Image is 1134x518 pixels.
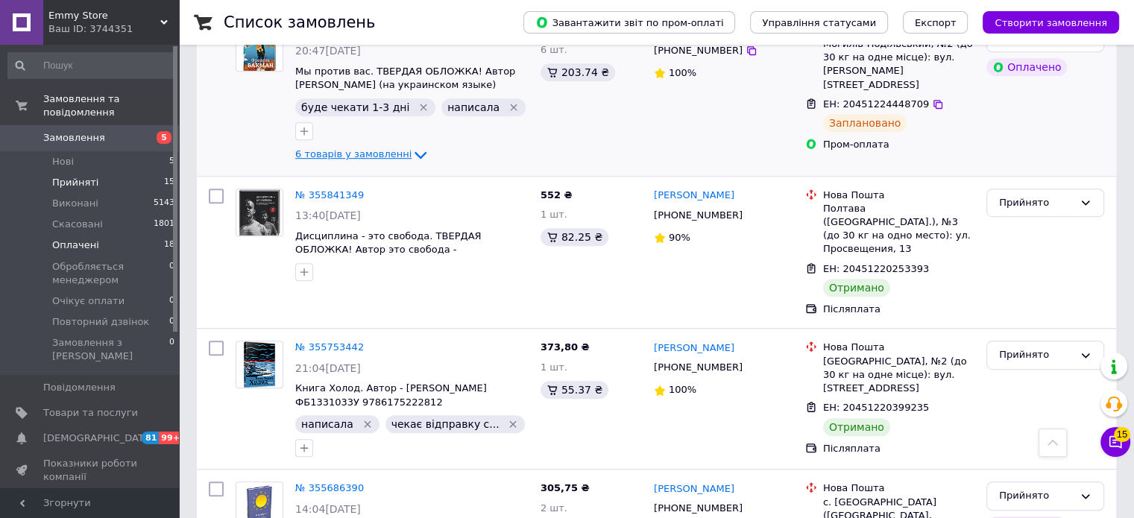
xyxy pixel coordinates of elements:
a: [PERSON_NAME] [654,189,734,203]
a: 6 товарів у замовленні [295,148,429,159]
div: Заплановано [823,114,907,132]
span: 1 шт. [541,361,567,373]
span: 5 [169,155,174,168]
span: 100% [669,67,696,78]
div: Отримано [823,418,890,436]
span: 15 [164,176,174,189]
div: Прийнято [999,488,1074,504]
span: буде чекати 1-3 дні [301,101,409,113]
button: Чат з покупцем15 [1100,427,1130,457]
span: 14:04[DATE] [295,503,361,515]
button: Управління статусами [750,11,888,34]
span: 20:47[DATE] [295,45,361,57]
span: 15 [1114,427,1130,442]
div: Прийнято [999,347,1074,363]
a: Фото товару [236,341,283,388]
h1: Список замовлень [224,13,375,31]
span: 1 шт. [541,209,567,220]
span: написала [301,418,353,430]
div: Отримано [823,279,890,297]
img: Фото товару [236,189,283,236]
span: чекає відправку с... [391,418,500,430]
div: Оплачено [986,58,1067,76]
span: Створити замовлення [995,17,1107,28]
a: Створити замовлення [968,16,1119,28]
span: 81 [142,432,159,444]
span: ЕН: 20451220399235 [823,402,929,413]
span: 5 [157,131,171,144]
div: Нова Пошта [823,189,974,202]
span: Очікує оплати [52,294,125,308]
img: Фото товару [236,25,283,71]
div: Прийнято [999,195,1074,211]
span: Оплачені [52,239,99,252]
span: 0 [169,294,174,308]
svg: Видалити мітку [418,101,429,113]
span: Замовлення [43,131,105,145]
svg: Видалити мітку [507,418,519,430]
span: Обробляється менеджером [52,260,169,287]
svg: Видалити мітку [362,418,374,430]
span: 90% [669,232,690,243]
span: Замовлення та повідомлення [43,92,179,119]
span: Emmy Store [48,9,160,22]
span: Прийняті [52,176,98,189]
div: 82.25 ₴ [541,228,608,246]
span: 99+ [159,432,183,444]
span: Завантажити звіт по пром-оплаті [535,16,723,29]
a: № 355686390 [295,482,364,493]
img: Фото товару [244,341,275,388]
div: [PHONE_NUMBER] [651,206,746,225]
div: [PHONE_NUMBER] [651,41,746,60]
a: [PERSON_NAME] [654,482,734,496]
span: Виконані [52,197,98,210]
span: Повідомлення [43,381,116,394]
span: Скасовані [52,218,103,231]
span: 5143 [154,197,174,210]
span: 305,75 ₴ [541,482,590,493]
span: ЕН: 20451224448709 [823,98,929,110]
span: 0 [169,336,174,363]
a: Книга Холод. Автор - [PERSON_NAME] ФБ1331033У 9786175222812 [295,382,487,408]
span: 6 шт. [541,44,567,55]
span: Управління статусами [762,17,876,28]
span: 0 [169,315,174,329]
span: 2 шт. [541,502,567,514]
button: Експорт [903,11,968,34]
svg: Видалити мітку [508,101,520,113]
span: 100% [669,384,696,395]
span: Експорт [915,17,957,28]
span: Нові [52,155,74,168]
div: [PHONE_NUMBER] [651,358,746,377]
span: [DEMOGRAPHIC_DATA] [43,432,154,445]
input: Пошук [7,52,176,79]
span: 6 товарів у замовленні [295,148,412,159]
span: 1801 [154,218,174,231]
div: Післяплата [823,303,974,316]
div: Нова Пошта [823,341,974,354]
div: Післяплата [823,442,974,455]
a: № 355841349 [295,189,364,200]
span: Товари та послуги [43,406,138,420]
span: Показники роботи компанії [43,457,138,484]
span: Замовлення з [PERSON_NAME] [52,336,169,363]
div: Полтава ([GEOGRAPHIC_DATA].), №3 (до 30 кг на одно место): ул. Просвещения, 13 [823,202,974,256]
span: 552 ₴ [541,189,573,200]
a: [PERSON_NAME] [654,341,734,356]
div: 55.37 ₴ [541,381,608,399]
span: 21:04[DATE] [295,362,361,374]
div: Пром-оплата [823,138,974,151]
div: [GEOGRAPHIC_DATA], №2 (до 30 кг на одне місце): вул. [STREET_ADDRESS] [823,355,974,396]
a: Дисциплина - это свобода. ТВЕРДАЯ ОБЛОЖКА! Автор это свобода - [PERSON_NAME] [295,230,481,269]
span: 0 [169,260,174,287]
span: ЕН: 20451220253393 [823,263,929,274]
span: 13:40[DATE] [295,209,361,221]
div: Ваш ID: 3744351 [48,22,179,36]
span: Повторний дзвінок [52,315,149,329]
a: Фото товару [236,24,283,72]
a: № 355753442 [295,341,364,353]
span: Мы против вас. ТВЕРДАЯ ОБЛОЖКА! Автор [PERSON_NAME] (на украинском языке) [295,66,515,91]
